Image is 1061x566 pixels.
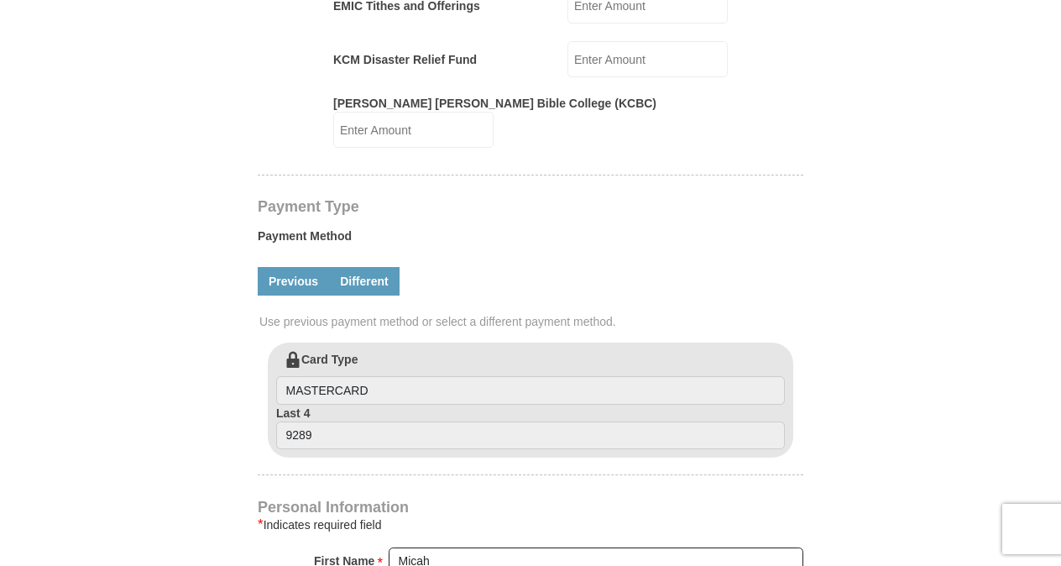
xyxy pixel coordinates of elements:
label: Last 4 [276,405,785,450]
div: Indicates required field [258,515,803,535]
a: Previous [258,267,329,296]
input: Enter Amount [567,41,728,77]
a: Different [329,267,400,296]
h4: Personal Information [258,500,803,514]
span: Use previous payment method or select a different payment method. [259,313,805,330]
input: Card Type [276,376,785,405]
input: Enter Amount [333,112,494,148]
h4: Payment Type [258,200,803,213]
label: Payment Method [258,228,803,253]
label: Card Type [276,351,785,405]
label: KCM Disaster Relief Fund [333,51,477,68]
label: [PERSON_NAME] [PERSON_NAME] Bible College (KCBC) [333,95,656,112]
input: Last 4 [276,422,785,450]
